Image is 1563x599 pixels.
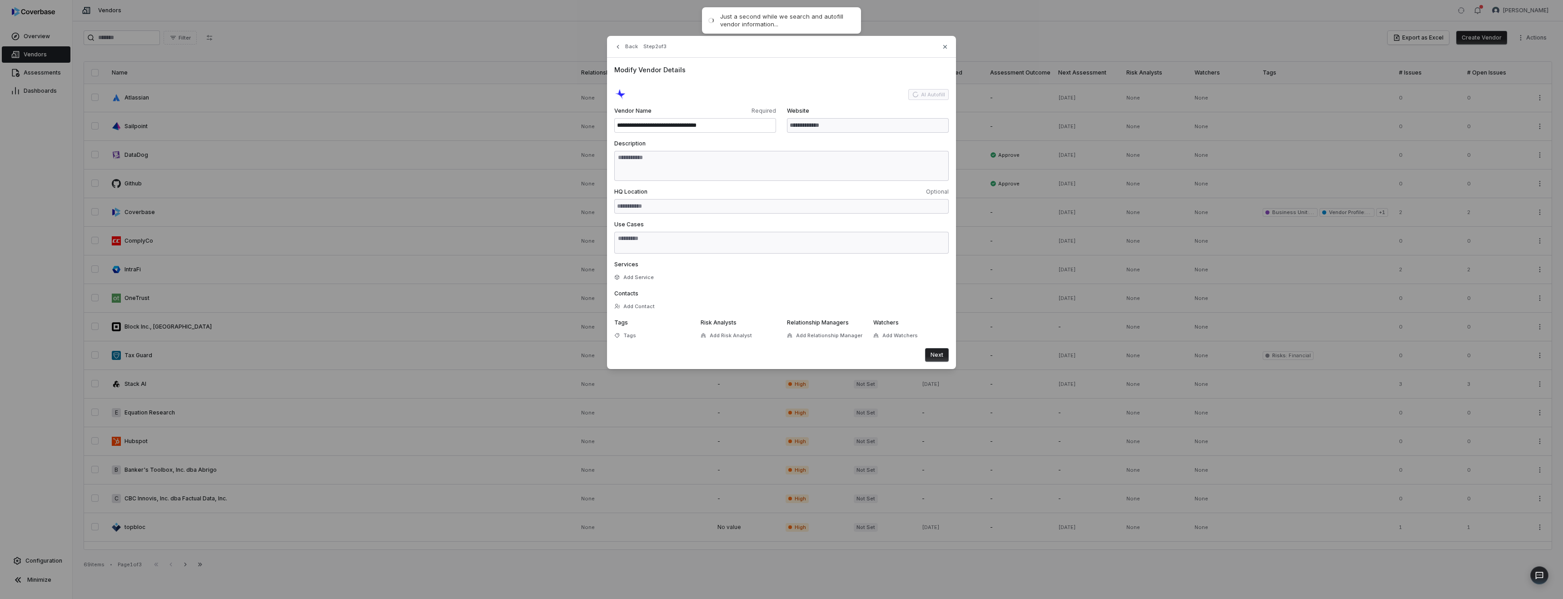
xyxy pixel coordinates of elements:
span: Tags [614,319,628,326]
button: Add Contact [612,298,657,314]
button: Back [612,39,641,55]
span: Step 2 of 3 [643,43,667,50]
span: Use Cases [614,221,644,228]
div: Just a second while we search and autofill vendor information... [720,13,852,28]
button: Next [925,348,949,362]
span: Vendor Name [614,107,693,115]
button: Add Watchers [871,327,921,344]
span: Required [697,107,776,115]
button: Add Service [612,269,657,285]
span: Contacts [614,290,638,297]
span: Risk Analysts [701,319,737,326]
span: Modify Vendor Details [614,65,949,75]
span: HQ Location [614,188,780,195]
span: Relationship Managers [787,319,849,326]
span: Tags [623,332,636,339]
span: Optional [783,188,949,195]
span: Website [787,107,949,115]
span: Watchers [873,319,899,326]
span: Add Relationship Manager [796,332,862,339]
span: Description [614,140,646,147]
span: Services [614,261,638,268]
span: Add Risk Analyst [710,332,752,339]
